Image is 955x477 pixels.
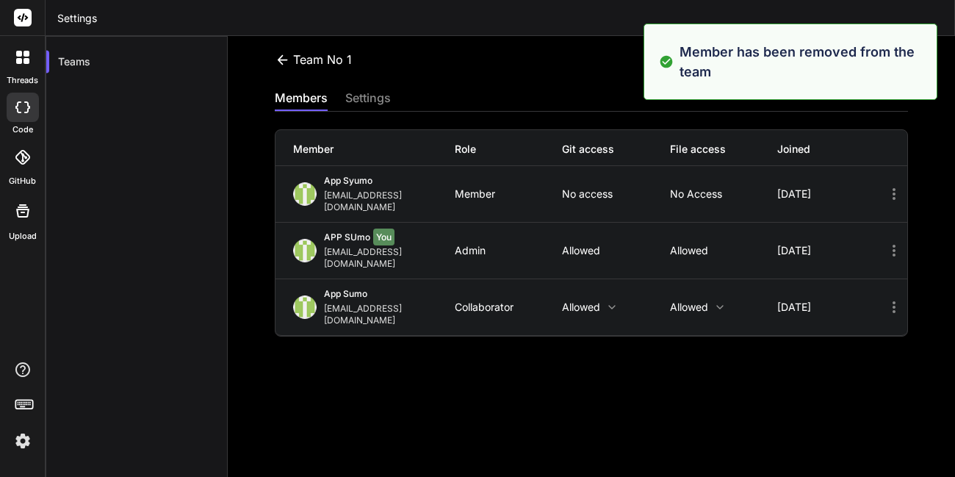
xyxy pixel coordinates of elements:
[562,245,670,257] p: Allowed
[670,188,778,200] p: No access
[324,303,455,326] div: [EMAIL_ADDRESS][DOMAIN_NAME]
[345,89,391,110] div: settings
[275,51,352,68] div: Team No 1
[670,245,778,257] p: Allowed
[455,301,563,313] div: Collaborator
[293,239,317,262] img: profile_image
[455,245,563,257] div: Admin
[670,301,778,313] p: Allowed
[324,232,370,243] span: APP SUmo
[12,123,33,136] label: code
[10,428,35,453] img: settings
[293,142,455,157] div: Member
[670,142,778,157] div: File access
[324,288,367,299] span: App Sumo
[324,246,455,270] div: [EMAIL_ADDRESS][DOMAIN_NAME]
[324,175,372,186] span: App Syumo
[275,89,328,110] div: members
[9,230,37,243] label: Upload
[777,142,885,157] div: Joined
[777,188,885,200] div: [DATE]
[680,42,928,82] p: Member has been removed from the team
[7,74,38,87] label: threads
[9,175,36,187] label: GitHub
[659,42,674,82] img: alert
[777,245,885,257] div: [DATE]
[562,188,670,200] p: No access
[455,188,563,200] div: Member
[46,46,227,78] div: Teams
[293,295,317,319] img: profile_image
[562,301,670,313] p: Allowed
[455,142,563,157] div: Role
[293,182,317,206] img: profile_image
[324,190,455,213] div: [EMAIL_ADDRESS][DOMAIN_NAME]
[562,142,670,157] div: Git access
[373,229,394,245] span: You
[777,301,885,313] div: [DATE]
